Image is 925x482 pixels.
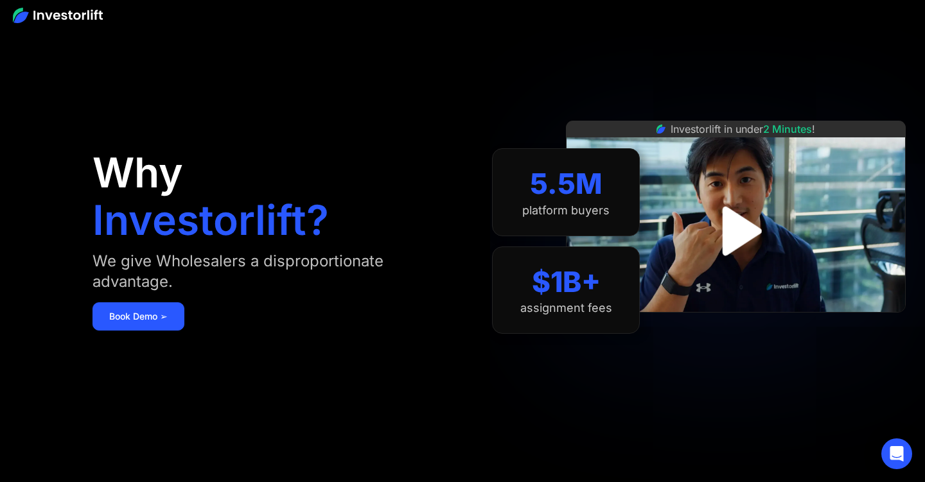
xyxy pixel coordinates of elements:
[530,167,603,201] div: 5.5M
[671,121,815,137] div: Investorlift in under !
[92,152,183,193] h1: Why
[92,200,329,241] h1: Investorlift?
[520,301,612,315] div: assignment fees
[698,193,775,270] a: open lightbox
[92,251,421,292] div: We give Wholesalers a disproportionate advantage.
[640,319,833,334] iframe: Customer reviews powered by Trustpilot
[92,302,184,331] a: Book Demo ➢
[522,203,610,218] div: platform buyers
[763,123,812,135] span: 2 Minutes
[881,438,912,469] div: Open Intercom Messenger
[532,265,601,299] div: $1B+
